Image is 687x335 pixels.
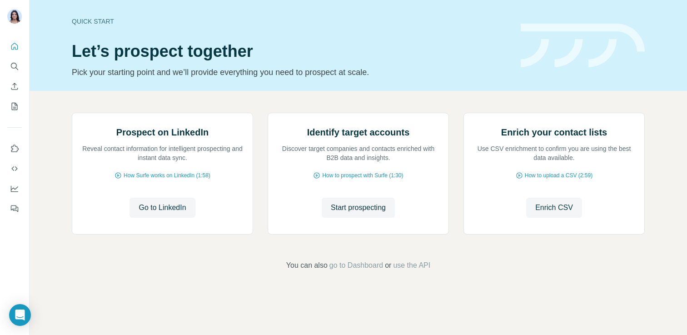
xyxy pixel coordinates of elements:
span: You can also [286,260,328,271]
span: Start prospecting [331,202,386,213]
img: Avatar [7,9,22,24]
h1: Let’s prospect together [72,42,510,60]
h2: Identify target accounts [307,126,410,139]
p: Pick your starting point and we’ll provide everything you need to prospect at scale. [72,66,510,79]
span: How Surfe works on LinkedIn (1:58) [124,171,210,180]
button: Dashboard [7,180,22,197]
button: Go to LinkedIn [129,198,195,218]
button: Enrich CSV [526,198,582,218]
button: Use Surfe on LinkedIn [7,140,22,157]
span: or [385,260,391,271]
span: Go to LinkedIn [139,202,186,213]
button: Search [7,58,22,75]
span: How to upload a CSV (2:59) [525,171,592,180]
img: banner [521,24,645,68]
h2: Prospect on LinkedIn [116,126,209,139]
button: Start prospecting [322,198,395,218]
button: Quick start [7,38,22,55]
p: Use CSV enrichment to confirm you are using the best data available. [473,144,635,162]
button: use the API [393,260,430,271]
h2: Enrich your contact lists [501,126,607,139]
button: Enrich CSV [7,78,22,95]
button: go to Dashboard [329,260,383,271]
span: How to prospect with Surfe (1:30) [322,171,403,180]
div: Open Intercom Messenger [9,304,31,326]
button: Feedback [7,200,22,217]
span: Enrich CSV [535,202,573,213]
div: Quick start [72,17,510,26]
button: Use Surfe API [7,160,22,177]
button: My lists [7,98,22,115]
p: Reveal contact information for intelligent prospecting and instant data sync. [81,144,244,162]
p: Discover target companies and contacts enriched with B2B data and insights. [277,144,439,162]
